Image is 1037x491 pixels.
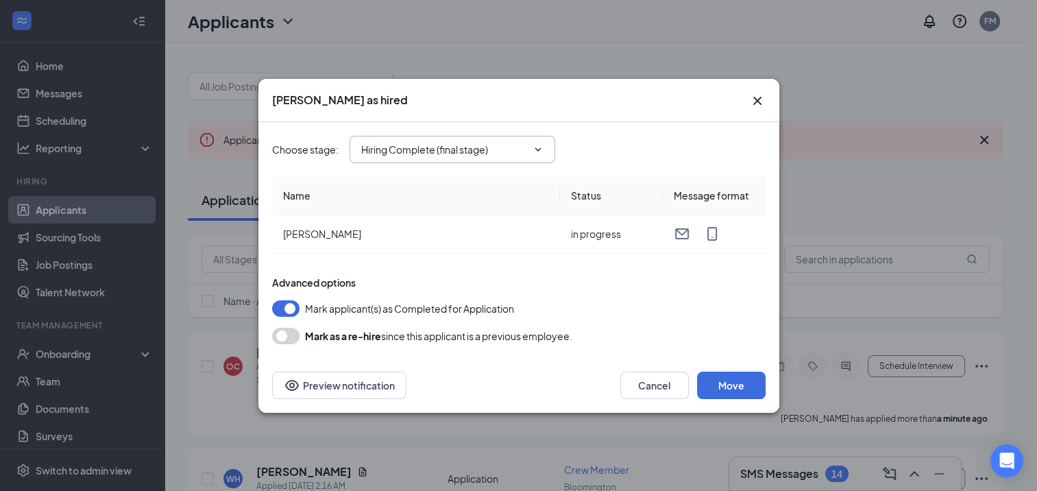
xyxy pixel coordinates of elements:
[704,226,720,242] svg: MobileSms
[749,93,766,109] svg: Cross
[305,330,381,342] b: Mark as a re-hire
[533,144,544,155] svg: ChevronDown
[620,372,689,399] button: Cancel
[284,377,300,394] svg: Eye
[560,177,663,215] th: Status
[272,142,339,157] span: Choose stage :
[749,93,766,109] button: Close
[272,372,406,399] button: Preview notificationEye
[305,300,514,317] span: Mark applicant(s) as Completed for Application
[305,328,572,344] div: since this applicant is a previous employee.
[272,276,766,289] div: Advanced options
[697,372,766,399] button: Move
[272,177,560,215] th: Name
[663,177,766,215] th: Message format
[272,93,408,108] h3: [PERSON_NAME] as hired
[283,228,361,240] span: [PERSON_NAME]
[990,444,1023,477] div: Open Intercom Messenger
[560,215,663,254] td: in progress
[674,226,690,242] svg: Email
